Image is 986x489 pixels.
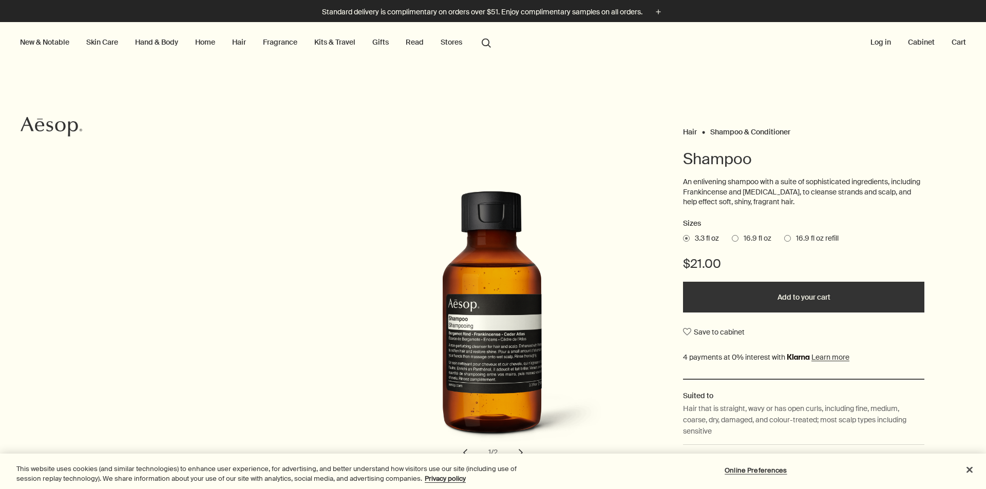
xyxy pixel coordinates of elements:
[329,191,657,464] div: Shampoo
[791,233,839,244] span: 16.9 fl oz refill
[868,35,893,49] button: Log in
[724,460,788,481] button: Online Preferences, Opens the preference center dialog
[18,35,71,49] button: New & Notable
[683,390,924,401] h2: Suited to
[906,35,937,49] a: Cabinet
[683,218,924,230] h2: Sizes
[230,35,248,49] a: Hair
[370,35,391,49] a: Gifts
[18,22,496,63] nav: primary
[958,459,981,481] button: Close
[950,35,968,49] button: Cart
[683,149,924,169] h1: Shampoo
[439,35,464,49] button: Stores
[18,114,85,142] a: Aesop
[683,452,924,463] h2: Aroma
[322,6,664,18] button: Standard delivery is complimentary on orders over $51. Enjoy complimentary samples on all orders.
[477,32,496,52] button: Open search
[683,403,924,437] p: Hair that is straight, wavy or has open curls, including fine, medium, coarse, dry, damaged, and ...
[710,127,790,132] a: Shampoo & Conditioner
[322,7,642,17] p: Standard delivery is complimentary on orders over $51. Enjoy complimentary samples on all orders.
[84,35,120,49] a: Skin Care
[683,177,924,207] p: An enlivening shampoo with a suite of sophisticated ingredients, including Frankincense and [MEDI...
[16,464,542,484] div: This website uses cookies (and similar technologies) to enhance user experience, for advertising,...
[193,35,217,49] a: Home
[683,282,924,312] button: Add to your cart - $21.00
[738,233,771,244] span: 16.9 fl oz
[133,35,180,49] a: Hand & Body
[21,116,82,137] svg: Aesop
[312,35,357,49] a: Kits & Travel
[690,233,719,244] span: 3.3 fl oz
[261,35,299,49] a: Fragrance
[683,127,697,132] a: Hair
[454,441,477,464] button: previous slide
[509,441,532,464] button: next slide
[868,22,968,63] nav: supplementary
[382,191,608,451] img: Back of shampoo in 100 mL amber bottle with a black cap
[404,35,426,49] a: Read
[425,474,466,483] a: More information about your privacy, opens in a new tab
[683,323,745,341] button: Save to cabinet
[683,256,721,272] span: $21.00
